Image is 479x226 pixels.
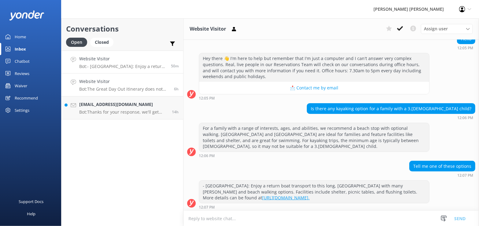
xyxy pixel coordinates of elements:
[199,153,429,158] div: Sep 27 2025 12:06pm (UTC +12:00) Pacific/Auckland
[199,205,215,209] strong: 12:07 PM
[79,101,167,108] h4: [EMAIL_ADDRESS][DOMAIN_NAME]
[262,195,310,201] a: [URL][DOMAIN_NAME].
[172,109,179,115] span: Sep 26 2025 10:22pm (UTC +12:00) Pacific/Auckland
[457,46,473,50] strong: 12:05 PM
[199,96,215,100] strong: 12:05 PM
[79,109,167,115] p: Bot: Thanks for your response, we'll get back to you as soon as we can during opening hours.
[174,86,179,92] span: Sep 27 2025 06:22am (UTC +12:00) Pacific/Auckland
[171,63,179,69] span: Sep 27 2025 12:07pm (UTC +12:00) Pacific/Auckland
[79,55,166,62] h4: Website Visitor
[79,86,169,92] p: Bot: The Great Day Out itinerary does not include a stop at [GEOGRAPHIC_DATA]. If you book the ex...
[61,73,183,96] a: Website VisitorBot:The Great Day Out itinerary does not include a stop at [GEOGRAPHIC_DATA]. If y...
[199,82,429,94] button: 📩 Contact me by email
[199,205,429,209] div: Sep 27 2025 12:07pm (UTC +12:00) Pacific/Auckland
[27,208,35,220] div: Help
[199,53,429,81] div: Hey there 👋 I'm here to help but remember that I'm just a computer and I can't answer very comple...
[15,92,38,104] div: Recommend
[66,39,90,45] a: Open
[410,161,475,171] div: Tell me one of these options
[15,55,30,67] div: Chatbot
[199,123,429,151] div: For a family with a range of interests, ages, and abilities, we recommend a beach stop with optio...
[15,31,26,43] div: Home
[61,51,183,73] a: Website VisitorBot:- [GEOGRAPHIC_DATA]: Enjoy a return boat transport to this long, [GEOGRAPHIC_D...
[15,80,27,92] div: Waiver
[15,104,29,116] div: Settings
[19,195,44,208] div: Support Docs
[9,10,44,21] img: yonder-white-logo.png
[66,23,179,35] h2: Conversations
[90,39,117,45] a: Closed
[15,43,26,55] div: Inbox
[66,38,87,47] div: Open
[457,174,473,177] strong: 12:07 PM
[190,25,226,33] h3: Website Visitor
[307,104,475,114] div: Is there any kayaking option for a family with a 3.[DEMOGRAPHIC_DATA] child?
[79,64,166,69] p: Bot: - [GEOGRAPHIC_DATA]: Enjoy a return boat transport to this long, [GEOGRAPHIC_DATA] with many...
[307,115,475,120] div: Sep 27 2025 12:06pm (UTC +12:00) Pacific/Auckland
[90,38,113,47] div: Closed
[199,96,429,100] div: Sep 27 2025 12:05pm (UTC +12:00) Pacific/Auckland
[457,116,473,120] strong: 12:06 PM
[409,173,475,177] div: Sep 27 2025 12:07pm (UTC +12:00) Pacific/Auckland
[424,25,448,32] span: Assign user
[457,46,475,50] div: Sep 27 2025 12:05pm (UTC +12:00) Pacific/Auckland
[79,78,169,85] h4: Website Visitor
[61,96,183,119] a: [EMAIL_ADDRESS][DOMAIN_NAME]Bot:Thanks for your response, we'll get back to you as soon as we can...
[421,24,473,34] div: Assign User
[15,67,29,80] div: Reviews
[199,154,215,158] strong: 12:06 PM
[199,181,429,203] div: - [GEOGRAPHIC_DATA]: Enjoy a return boat transport to this long, [GEOGRAPHIC_DATA] with many [PER...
